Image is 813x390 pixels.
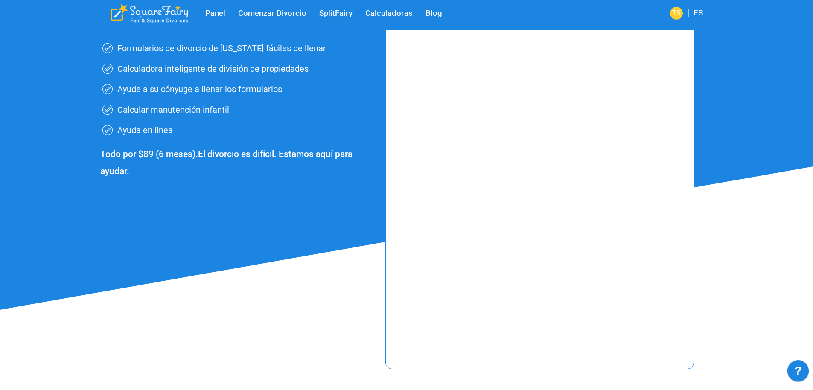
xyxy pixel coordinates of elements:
[694,8,703,19] div: ES
[117,125,373,135] li: Ayuda en linea
[419,9,449,18] a: Blog
[117,64,373,74] li: Calculadora inteligente de división de propiedades
[683,7,694,17] span: |
[313,9,359,18] a: SplitFairy
[232,9,313,18] a: Comenzar Divorcio
[111,4,188,23] div: SquareFairy Logo
[199,9,232,18] a: Panel
[783,356,813,390] iframe: JSD widget
[117,43,373,53] li: Formularios de divorcio de [US_STATE] fáciles de llenar
[359,9,419,18] a: Calculadoras
[117,84,373,94] li: Ayude a su cónyuge a llenar los formularios
[117,105,373,115] li: Calcular manutención infantil
[100,146,373,180] h3: Todo por $89 (6 meses).El divorcio es difícil. Estamos aquí para ayudar.
[670,7,683,20] div: TS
